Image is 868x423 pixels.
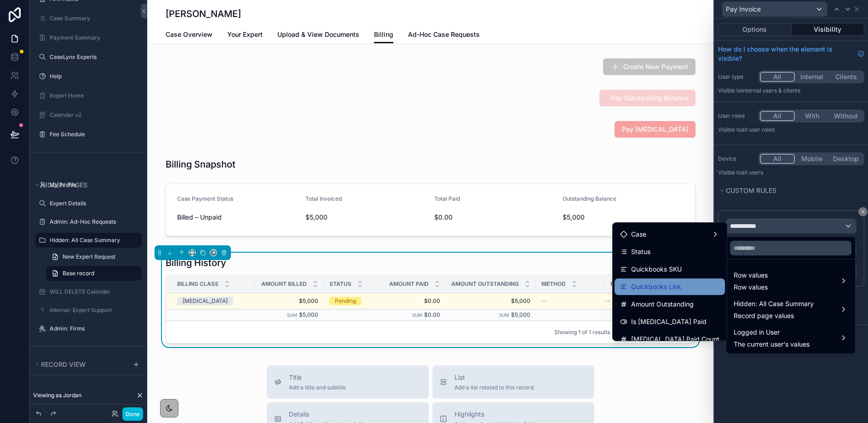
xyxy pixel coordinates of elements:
[50,34,136,41] label: Payment Summary
[277,30,359,39] span: Upload & View Documents
[41,360,86,368] span: Record view
[451,280,519,288] span: Amount Outstanding
[408,26,480,45] a: Ad-Hoc Case Requests
[183,297,228,305] div: [MEDICAL_DATA]
[454,410,537,419] span: Highlights
[227,26,263,45] a: Your Expert
[227,30,263,39] span: Your Expert
[166,26,213,45] a: Case Overview
[33,358,127,371] button: Record view
[46,266,142,281] a: Base record
[734,327,810,338] span: Logged in User
[424,311,440,318] span: $0.00
[267,365,429,399] button: TitleAdd a title and subtitle
[541,280,566,288] span: Method
[511,311,530,318] span: $5,000
[289,384,346,391] span: Add a title and subtitle
[335,297,356,305] div: Pending
[454,384,534,391] span: Add a list related to this record
[277,26,359,45] a: Upload & View Documents
[33,392,81,399] span: Viewing as Jordan
[734,298,814,309] span: Hidden: All Case Summary
[408,30,480,39] span: Ad-Hoc Case Requests
[50,73,136,80] label: Help
[610,280,639,288] span: Paid Date
[166,30,213,39] span: Case Overview
[631,316,707,327] span: Is [MEDICAL_DATA] Paid
[63,253,115,261] span: New Expert Request
[631,264,682,275] span: Quickbooks SKU
[50,325,136,332] label: Admin: Firms
[50,200,136,207] label: Expert Details
[50,288,136,296] label: WILL DELETE Calendar
[50,307,136,314] label: Internal: Expert Support
[734,283,768,292] span: Row values
[389,280,429,288] span: Amount Paid
[260,297,318,305] span: $5,000
[384,297,440,305] span: $0.00
[46,249,142,264] a: New Expert Request
[374,26,393,44] a: Billing
[289,373,346,382] span: Title
[631,229,646,240] span: Case
[289,410,368,419] span: Details
[50,237,136,244] label: Hidden: All Case Summary
[166,256,226,269] h1: Billing History
[166,7,241,20] h1: [PERSON_NAME]
[50,181,136,189] label: My Profile
[631,299,694,310] span: Amount Outstanding
[50,218,136,226] label: Admin: Ad-Hoc Requests
[50,53,136,61] label: CaseLynx Experts
[734,270,768,281] span: Row values
[605,297,610,305] span: --
[631,246,650,257] span: Status
[329,280,351,288] span: Status
[554,329,610,336] span: Showing 1 of 1 results
[50,131,136,138] label: Fee Schedule
[63,270,94,277] span: Base record
[454,373,534,382] span: List
[287,313,297,318] small: Sum
[631,281,681,292] span: Quickbooks Link
[734,311,814,320] span: Record page values
[374,30,393,39] span: Billing
[432,365,594,399] button: ListAdd a list related to this record
[499,313,509,318] small: Sum
[412,313,422,318] small: Sum
[33,179,138,191] button: Hidden pages
[50,92,136,99] label: Expert Home
[451,297,530,305] span: $5,000
[50,15,136,22] label: Case Summary
[177,280,218,288] span: Billing Class
[541,297,547,305] span: --
[299,311,318,318] span: $5,000
[734,340,810,349] span: The current user's values
[631,334,719,345] span: [MEDICAL_DATA] Paid Count
[261,280,307,288] span: Amount Billed
[50,111,136,119] label: Calendar v2
[122,407,143,421] button: Done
